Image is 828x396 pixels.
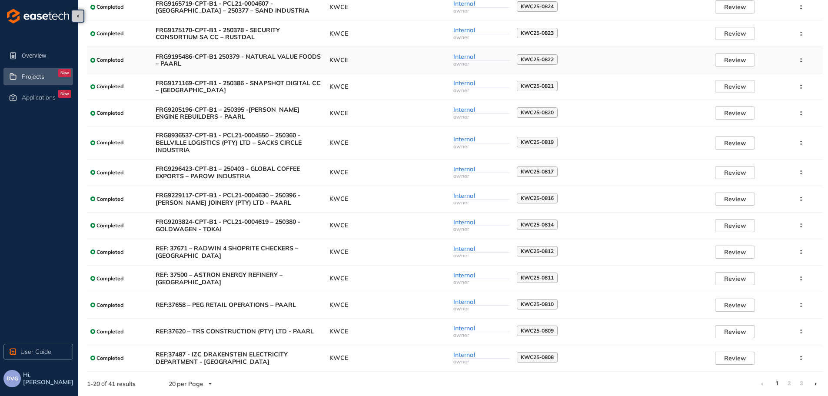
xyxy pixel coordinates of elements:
span: REF:37658 – PEG RETAIL OPERATIONS – PAARL [156,301,323,309]
span: REF:37487 - IZC DRAKENSTEIN ELECTRICITY DEPARTMENT - [GEOGRAPHIC_DATA] [156,351,323,366]
span: KWCE [329,328,446,335]
span: Completed [96,196,123,202]
span: KWC25-0810 [521,301,554,307]
div: owner [453,306,510,312]
span: Review [724,300,746,310]
span: KWCE [329,3,446,11]
span: KWCE [329,139,446,146]
div: Internal [453,272,510,280]
div: owner [453,200,510,206]
span: Projects [22,73,44,80]
div: Internal [453,166,510,173]
div: owner [453,359,510,365]
button: Review [715,80,755,93]
li: Next Page [809,377,823,391]
span: REF: 37671 – RADWIN 4 SHOPRITE CHECKERS – [GEOGRAPHIC_DATA] [156,245,323,260]
span: Review [724,274,746,283]
img: logo [7,9,69,23]
button: Review [715,325,755,338]
button: Review [715,136,755,150]
li: 3 [797,377,805,391]
button: Review [715,53,755,67]
span: KWCE [329,169,446,176]
button: Review [715,193,755,206]
span: KWCE [329,195,446,203]
span: Completed [96,329,123,335]
span: Hi, [PERSON_NAME] [23,371,75,386]
span: Completed [96,355,123,361]
span: Review [724,353,746,363]
span: KWC25-0823 [521,30,554,36]
span: KWCE [329,30,446,37]
div: Internal [453,80,510,87]
span: KWC25-0821 [521,83,554,89]
li: 1 [772,377,781,391]
div: New [58,90,71,98]
span: Completed [96,57,123,63]
div: owner [453,114,510,120]
span: Completed [96,249,123,255]
div: Internal [453,325,510,333]
div: owner [453,279,510,285]
span: Overview [22,47,71,64]
span: Review [724,221,746,230]
span: KWCE [329,248,446,256]
span: FRG9171169-CPT-B1 - 250386 - SNAPSHOT DIGITAL CC – [GEOGRAPHIC_DATA] [156,80,323,94]
span: KWCE [329,110,446,117]
strong: 1 - 20 [87,380,100,388]
span: KWC25-0820 [521,110,554,116]
div: Internal [453,192,510,200]
button: Review [715,0,755,13]
span: Review [724,108,746,118]
span: Review [724,168,746,177]
span: KWC25-0822 [521,57,554,63]
span: KWC25-0814 [521,222,554,228]
button: Review [715,106,755,120]
span: Completed [96,223,123,229]
span: KWC25-0809 [521,328,554,334]
span: Completed [96,4,123,10]
span: Review [724,247,746,257]
span: KWCE [329,222,446,229]
span: Completed [96,170,123,176]
div: owner [453,87,510,93]
div: of [73,379,150,389]
span: User Guide [20,347,51,356]
span: FRG9229117-CPT-B1 - PCL21-0004630 – 250396 - [PERSON_NAME] JOINERY (PTY) LTD - PAARL [156,192,323,206]
div: owner [453,34,510,40]
span: DVG [7,376,18,382]
button: Review [715,352,755,365]
div: owner [453,61,510,67]
span: Review [724,2,746,12]
div: Internal [453,219,510,226]
a: 3 [797,377,805,390]
span: Review [724,29,746,38]
a: 2 [785,377,793,390]
button: Review [715,219,755,232]
span: Applications [22,94,56,101]
span: KWCE [329,57,446,64]
div: Internal [453,106,510,114]
span: Completed [96,30,123,37]
div: owner [453,143,510,150]
button: Review [715,27,755,40]
span: KWCE [329,275,446,282]
div: Internal [453,351,510,359]
div: owner [453,173,510,179]
a: 1 [772,377,781,390]
span: Completed [96,140,123,146]
button: Review [715,246,755,259]
li: Previous Page [755,377,769,391]
span: FRG9175170-CPT-B1 - 250378 - SECURITY CONSORTIUM SA CC – RUSTDAL [156,27,323,41]
button: Review [715,299,755,312]
span: FRG9205196-CPT-B1 – 250395 -[PERSON_NAME] ENGINE REBUILDERS - PAARL [156,106,323,121]
span: Review [724,82,746,91]
span: KWC25-0817 [521,169,554,175]
span: REF: 37500 – ASTRON ENERGY REFINERY – [GEOGRAPHIC_DATA] [156,271,323,286]
button: DVG [3,370,21,387]
span: KWCE [329,354,446,362]
li: 2 [785,377,793,391]
span: KWC25-0816 [521,195,554,201]
div: Internal [453,136,510,143]
span: FRG9195486-CPT-B1 250379 - NATURAL VALUE FOODS – PAARL [156,53,323,68]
